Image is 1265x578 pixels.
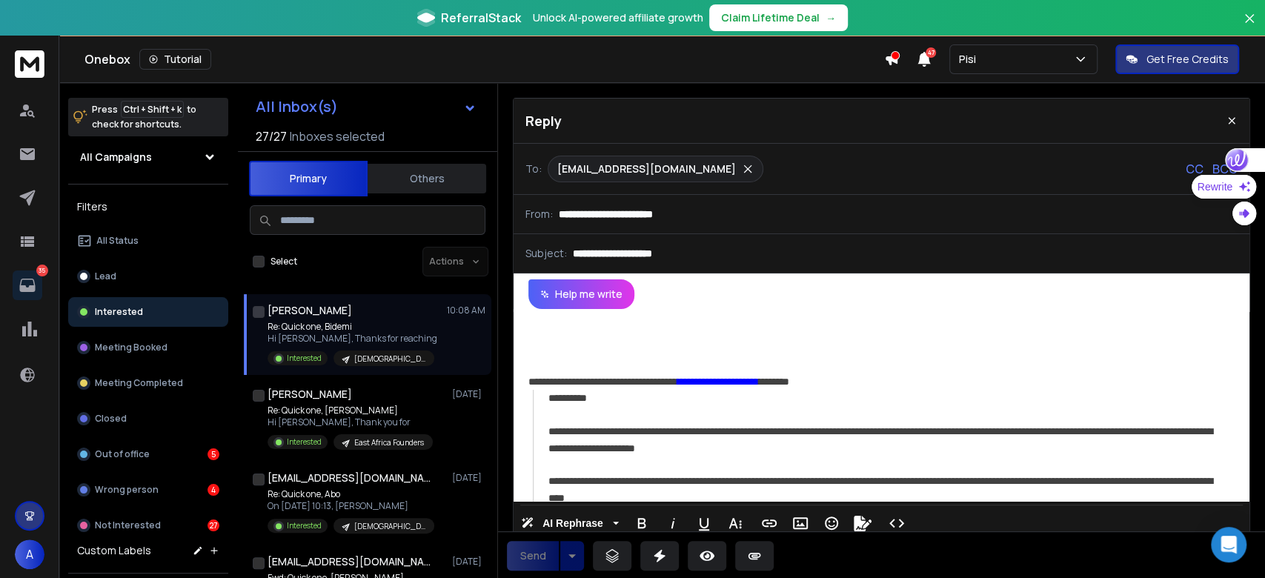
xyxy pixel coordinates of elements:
[690,508,718,538] button: Underline (Ctrl+U)
[36,265,48,276] p: 35
[786,508,814,538] button: Insert Image (Ctrl+P)
[68,404,228,433] button: Closed
[68,475,228,505] button: Wrong person4
[95,448,150,460] p: Out of office
[452,472,485,484] p: [DATE]
[287,520,322,531] p: Interested
[95,484,159,496] p: Wrong person
[709,4,848,31] button: Claim Lifetime Deal→
[287,353,322,364] p: Interested
[68,368,228,398] button: Meeting Completed
[268,488,434,500] p: Re: Quick one, Abo
[95,270,116,282] p: Lead
[354,353,425,365] p: [DEMOGRAPHIC_DATA] Founders
[452,556,485,568] p: [DATE]
[268,321,437,333] p: Re: Quick one, Bidemi
[268,405,433,416] p: Re: Quick one, [PERSON_NAME]
[121,101,184,118] span: Ctrl + Shift + k
[207,519,219,531] div: 27
[268,500,434,512] p: On [DATE] 10:13, [PERSON_NAME]
[95,413,127,425] p: Closed
[207,484,219,496] div: 4
[270,256,297,268] label: Select
[1240,9,1259,44] button: Close banner
[268,303,352,318] h1: [PERSON_NAME]
[92,102,196,132] p: Press to check for shortcuts.
[68,142,228,172] button: All Campaigns
[659,508,687,538] button: Italic (Ctrl+I)
[817,508,846,538] button: Emoticons
[525,207,553,222] p: From:
[256,127,287,145] span: 27 / 27
[849,508,877,538] button: Signature
[628,508,656,538] button: Bold (Ctrl+B)
[959,52,982,67] p: Pisi
[525,110,562,131] p: Reply
[368,162,486,195] button: Others
[533,10,703,25] p: Unlock AI-powered affiliate growth
[80,150,152,165] h1: All Campaigns
[84,49,884,70] div: Onebox
[13,270,42,300] a: 35
[518,508,622,538] button: AI Rephrase
[290,127,385,145] h3: Inboxes selected
[525,246,567,261] p: Subject:
[68,226,228,256] button: All Status
[68,297,228,327] button: Interested
[539,517,606,530] span: AI Rephrase
[1186,160,1203,178] p: CC
[268,554,431,569] h1: [EMAIL_ADDRESS][DOMAIN_NAME]
[826,10,836,25] span: →
[95,519,161,531] p: Not Interested
[95,342,167,353] p: Meeting Booked
[15,539,44,569] button: A
[883,508,911,538] button: Code View
[68,262,228,291] button: Lead
[268,416,433,428] p: Hi [PERSON_NAME], Thank you for
[354,437,424,448] p: East Africa Founders
[77,543,151,558] h3: Custom Labels
[95,377,183,389] p: Meeting Completed
[1115,44,1239,74] button: Get Free Credits
[268,471,431,485] h1: [EMAIL_ADDRESS][DOMAIN_NAME]
[68,196,228,217] h3: Filters
[256,99,338,114] h1: All Inbox(s)
[525,162,542,176] p: To:
[354,521,425,532] p: [DEMOGRAPHIC_DATA] Founders
[96,235,139,247] p: All Status
[68,439,228,469] button: Out of office5
[139,49,211,70] button: Tutorial
[268,387,352,402] h1: [PERSON_NAME]
[452,388,485,400] p: [DATE]
[249,161,368,196] button: Primary
[755,508,783,538] button: Insert Link (Ctrl+K)
[926,47,936,58] span: 47
[721,508,749,538] button: More Text
[68,333,228,362] button: Meeting Booked
[1146,52,1229,67] p: Get Free Credits
[1211,527,1246,562] div: Open Intercom Messenger
[95,306,143,318] p: Interested
[557,162,736,176] p: [EMAIL_ADDRESS][DOMAIN_NAME]
[244,92,488,122] button: All Inbox(s)
[68,511,228,540] button: Not Interested27
[268,333,437,345] p: Hi [PERSON_NAME], Thanks for reaching
[207,448,219,460] div: 5
[447,305,485,316] p: 10:08 AM
[528,279,634,309] button: Help me write
[287,436,322,448] p: Interested
[441,9,521,27] span: ReferralStack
